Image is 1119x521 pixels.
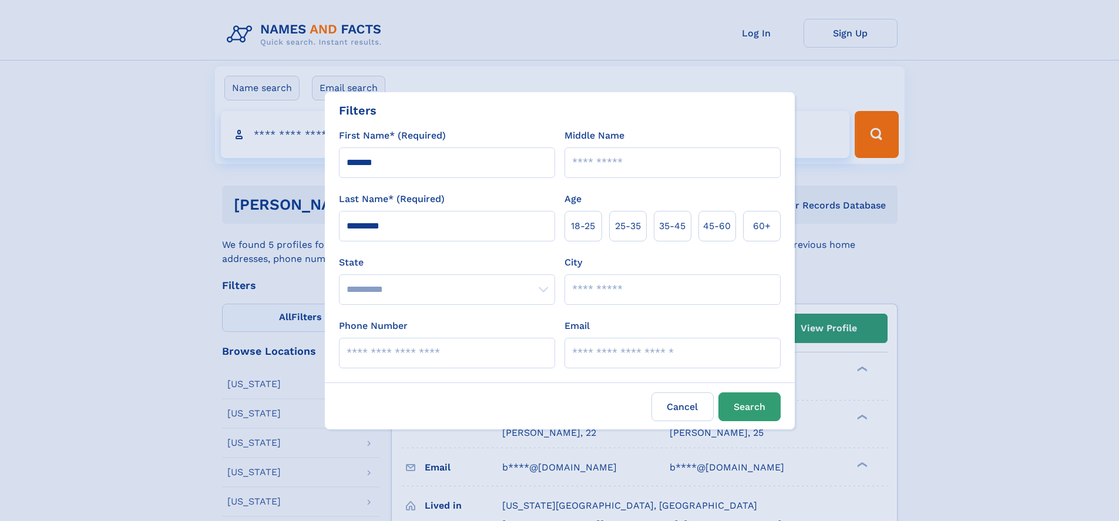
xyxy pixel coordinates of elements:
[564,319,590,333] label: Email
[339,102,377,119] div: Filters
[718,392,781,421] button: Search
[615,219,641,233] span: 25‑35
[564,256,582,270] label: City
[339,192,445,206] label: Last Name* (Required)
[339,129,446,143] label: First Name* (Required)
[659,219,685,233] span: 35‑45
[339,319,408,333] label: Phone Number
[571,219,595,233] span: 18‑25
[703,219,731,233] span: 45‑60
[564,192,582,206] label: Age
[564,129,624,143] label: Middle Name
[339,256,555,270] label: State
[753,219,771,233] span: 60+
[651,392,714,421] label: Cancel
